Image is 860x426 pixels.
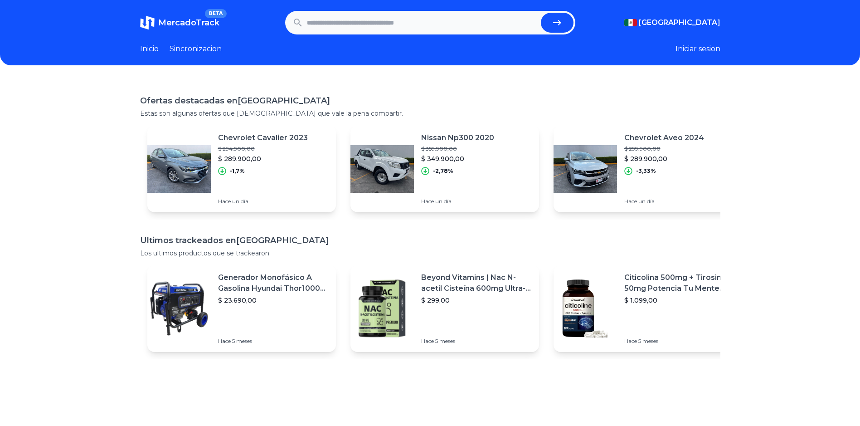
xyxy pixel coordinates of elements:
[639,17,720,28] span: [GEOGRAPHIC_DATA]
[554,137,617,201] img: Featured image
[554,265,742,352] a: Featured imageCiticolina 500mg + Tirosina 50mg Potencia Tu Mente (120caps) Sabor Sin Sabor$ 1.099...
[140,94,720,107] h1: Ofertas destacadas en [GEOGRAPHIC_DATA]
[433,167,453,175] p: -2,78%
[624,272,735,294] p: Citicolina 500mg + Tirosina 50mg Potencia Tu Mente (120caps) Sabor Sin Sabor
[624,17,720,28] button: [GEOGRAPHIC_DATA]
[421,272,532,294] p: Beyond Vitamins | Nac N-acetil Cisteína 600mg Ultra-premium Con Inulina De Agave (prebiótico Natu...
[140,249,720,258] p: Los ultimos productos que se trackearon.
[140,234,720,247] h1: Ultimos trackeados en [GEOGRAPHIC_DATA]
[624,154,704,163] p: $ 289.900,00
[147,265,336,352] a: Featured imageGenerador Monofásico A Gasolina Hyundai Thor10000 P 11.5 Kw$ 23.690,00Hace 5 meses
[421,198,494,205] p: Hace un día
[140,15,155,30] img: MercadoTrack
[350,137,414,201] img: Featured image
[218,132,308,143] p: Chevrolet Cavalier 2023
[350,265,539,352] a: Featured imageBeyond Vitamins | Nac N-acetil Cisteína 600mg Ultra-premium Con Inulina De Agave (p...
[636,167,656,175] p: -3,33%
[170,44,222,54] a: Sincronizacion
[158,18,219,28] span: MercadoTrack
[140,44,159,54] a: Inicio
[554,277,617,340] img: Featured image
[147,125,336,212] a: Featured imageChevrolet Cavalier 2023$ 294.900,00$ 289.900,00-1,7%Hace un día
[624,132,704,143] p: Chevrolet Aveo 2024
[624,19,637,26] img: Mexico
[230,167,245,175] p: -1,7%
[218,154,308,163] p: $ 289.900,00
[205,9,226,18] span: BETA
[421,338,532,345] p: Hace 5 meses
[218,296,329,305] p: $ 23.690,00
[147,137,211,201] img: Featured image
[421,132,494,143] p: Nissan Np300 2020
[624,198,704,205] p: Hace un día
[350,125,539,212] a: Featured imageNissan Np300 2020$ 359.900,00$ 349.900,00-2,78%Hace un día
[147,277,211,340] img: Featured image
[421,154,494,163] p: $ 349.900,00
[624,296,735,305] p: $ 1.099,00
[421,296,532,305] p: $ 299,00
[624,338,735,345] p: Hace 5 meses
[140,15,219,30] a: MercadoTrackBETA
[675,44,720,54] button: Iniciar sesion
[218,272,329,294] p: Generador Monofásico A Gasolina Hyundai Thor10000 P 11.5 Kw
[554,125,742,212] a: Featured imageChevrolet Aveo 2024$ 299.900,00$ 289.900,00-3,33%Hace un día
[350,277,414,340] img: Featured image
[624,145,704,152] p: $ 299.900,00
[140,109,720,118] p: Estas son algunas ofertas que [DEMOGRAPHIC_DATA] que vale la pena compartir.
[218,198,308,205] p: Hace un día
[218,145,308,152] p: $ 294.900,00
[218,338,329,345] p: Hace 5 meses
[421,145,494,152] p: $ 359.900,00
